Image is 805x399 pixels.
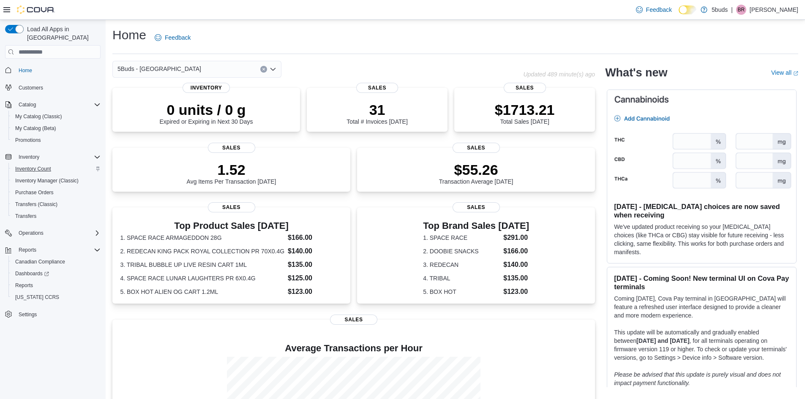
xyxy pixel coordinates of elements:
[120,233,284,242] dt: 1. SPACE RACE ARMAGEDDON 28G
[15,213,36,220] span: Transfers
[15,294,59,301] span: [US_STATE] CCRS
[347,101,407,125] div: Total # Invoices [DATE]
[19,247,36,253] span: Reports
[12,257,68,267] a: Canadian Compliance
[12,292,63,302] a: [US_STATE] CCRS
[8,198,104,210] button: Transfers (Classic)
[15,152,101,162] span: Inventory
[120,247,284,255] dt: 2. REDECAN KING PACK ROYAL COLLECTION PR 70X0.4G
[19,230,44,236] span: Operations
[2,244,104,256] button: Reports
[165,33,191,42] span: Feedback
[12,199,61,209] a: Transfers (Classic)
[8,210,104,222] button: Transfers
[633,1,675,18] a: Feedback
[453,143,500,153] span: Sales
[738,5,745,15] span: BR
[330,315,377,325] span: Sales
[17,5,55,14] img: Cova
[19,154,39,160] span: Inventory
[15,258,65,265] span: Canadian Compliance
[15,270,49,277] span: Dashboards
[8,163,104,175] button: Inventory Count
[15,201,57,208] span: Transfers (Classic)
[8,291,104,303] button: [US_STATE] CCRS
[679,14,679,15] span: Dark Mode
[12,292,101,302] span: Washington CCRS
[5,60,101,342] nav: Complex example
[12,164,55,174] a: Inventory Count
[187,161,276,185] div: Avg Items Per Transaction [DATE]
[15,83,46,93] a: Customers
[423,221,529,231] h3: Top Brand Sales [DATE]
[12,269,52,279] a: Dashboards
[423,233,500,242] dt: 1. SPACE RACE
[15,137,41,144] span: Promotions
[614,328,789,362] p: This update will be automatically and gradually enabled between , for all terminals operating on ...
[15,228,47,238] button: Operations
[2,81,104,94] button: Customers
[288,260,343,270] dd: $135.00
[15,100,101,110] span: Catalog
[12,164,101,174] span: Inventory Count
[8,134,104,146] button: Promotions
[503,246,529,256] dd: $166.00
[15,309,101,320] span: Settings
[19,101,36,108] span: Catalog
[12,123,101,133] span: My Catalog (Beta)
[183,83,230,93] span: Inventory
[2,64,104,76] button: Home
[12,211,40,221] a: Transfers
[12,269,101,279] span: Dashboards
[614,274,789,291] h3: [DATE] - Coming Soon! New terminal UI on Cova Pay terminals
[15,113,62,120] span: My Catalog (Classic)
[15,166,51,172] span: Inventory Count
[12,280,36,290] a: Reports
[15,245,40,255] button: Reports
[12,111,65,122] a: My Catalog (Classic)
[503,260,529,270] dd: $140.00
[112,27,146,43] h1: Home
[8,187,104,198] button: Purchase Orders
[712,5,728,15] p: 5buds
[646,5,672,14] span: Feedback
[8,268,104,280] a: Dashboards
[288,287,343,297] dd: $123.00
[270,66,276,73] button: Open list of options
[12,135,101,145] span: Promotions
[15,152,43,162] button: Inventory
[288,246,343,256] dd: $140.00
[288,273,343,283] dd: $125.00
[495,101,555,125] div: Total Sales [DATE]
[679,5,696,14] input: Dark Mode
[523,71,595,78] p: Updated 489 minute(s) ago
[453,202,500,212] span: Sales
[2,151,104,163] button: Inventory
[12,176,101,186] span: Inventory Manager (Classic)
[771,69,798,76] a: View allExternal link
[503,287,529,297] dd: $123.00
[495,101,555,118] p: $1713.21
[12,176,82,186] a: Inventory Manager (Classic)
[2,227,104,239] button: Operations
[8,111,104,122] button: My Catalog (Classic)
[12,187,101,198] span: Purchase Orders
[614,371,781,386] em: Please be advised that this update is purely visual and does not impact payment functionality.
[15,245,101,255] span: Reports
[12,199,101,209] span: Transfers (Classic)
[8,175,104,187] button: Inventory Manager (Classic)
[120,221,342,231] h3: Top Product Sales [DATE]
[119,343,588,353] h4: Average Transactions per Hour
[8,280,104,291] button: Reports
[636,337,689,344] strong: [DATE] and [DATE]
[12,123,60,133] a: My Catalog (Beta)
[614,202,789,219] h3: [DATE] - [MEDICAL_DATA] choices are now saved when receiving
[19,67,32,74] span: Home
[15,125,56,132] span: My Catalog (Beta)
[8,256,104,268] button: Canadian Compliance
[187,161,276,178] p: 1.52
[15,177,79,184] span: Inventory Manager (Classic)
[503,233,529,243] dd: $291.00
[288,233,343,243] dd: $166.00
[15,282,33,289] span: Reports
